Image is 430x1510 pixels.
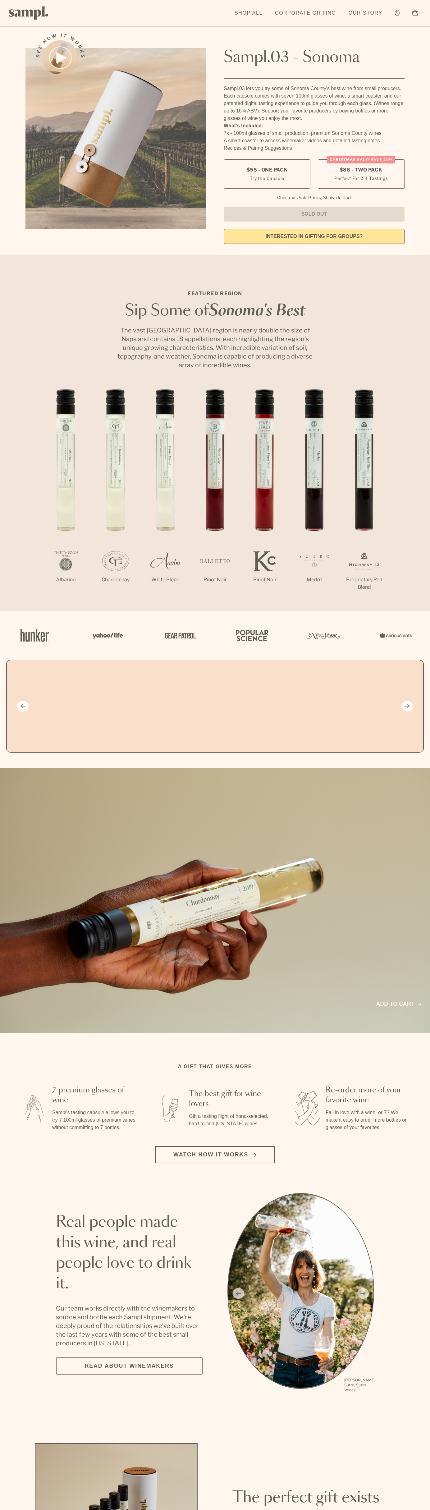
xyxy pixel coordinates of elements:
li: Christmas Sale Pricing Shown In Cart [274,195,354,200]
p: Our team works directly with the winemakers to source and bottle each Sampl shipment. We’re deepl... [56,1304,203,1348]
h1: Sampl.03 - Sonoma [224,48,405,67]
img: Artboard_7_5b34974b-f019-449e-91fb-745f8d0877ee_x450.png [377,622,414,649]
a: interested in gifting for groups? [224,229,405,244]
img: Artboard_4_28b4d326-c26e-48f9-9c80-911f17d6414e_x450.png [232,622,270,649]
p: The vast [GEOGRAPHIC_DATA] region is nearly double the size of Napa and contains 18 appellations,... [116,326,314,369]
h2: The perfect gift exists [232,1489,395,1507]
h3: 7 premium glasses of wine [52,1085,137,1105]
img: Artboard_1_c8cd28af-0030-4af1-819c-248e302c7f06_x450.png [16,622,53,649]
p: White Blend [140,576,190,583]
p: Chardonnay [91,576,140,583]
button: Watch how it works [155,1146,275,1163]
em: Sonoma's Best [209,304,305,318]
p: [PERSON_NAME] Sutro, Sutro Wines [344,1378,374,1393]
h3: Re-order more of your favorite wine [326,1085,410,1105]
div: Sampl.03 lets you try some of Sonoma County's best wine from small producers. Each capsule comes ... [224,85,405,122]
h2: Sip Some of [116,304,314,318]
a: Add to cart [376,1000,421,1008]
p: Sampl's tasting capsule allows you to try 7 100ml glasses of premium wines without committing to ... [52,1109,137,1131]
li: 7 / 7 [339,389,389,611]
strong: What’s Included: [224,123,263,128]
button: Sold Out [224,207,405,222]
a: Shop All [231,6,266,20]
li: 7x - 100ml glasses of small production, premium Sonoma County wines [224,130,405,137]
p: Proprietary Red Blend [339,576,389,591]
img: Artboard_3_0b291449-6e8c-4d07-b2c2-3f3601a19cd1_x450.png [304,622,342,649]
small: Try the Capsule [250,175,284,181]
div: Christmas SALE! Save 20% [327,156,395,163]
a: Corporate Gifting [272,6,339,20]
p: Fall in love with a wine, or 7? We make it easy to order more bottles or glasses of your favorites. [326,1109,410,1131]
img: Artboard_5_7fdae55a-36fd-43f7-8bfd-f74a06a2878e_x450.png [160,622,198,649]
img: Sampl logo [9,6,48,20]
img: Sampl.03 - Sonoma [25,48,206,229]
li: A smart coaster to access winemaker videos and detailed tasting notes. [224,137,405,144]
li: Recipes & Pairing Suggestions [224,144,405,152]
ul: carousel [227,1193,374,1393]
p: Albarino [41,576,91,583]
li: 3 / 7 [140,389,190,603]
span: $55 - One Pack [247,167,288,173]
li: 5 / 7 [240,389,290,603]
a: Our Story [345,6,386,20]
small: Perfect For 2-4 Tastings [334,175,388,181]
li: 1 / 7 [41,389,91,603]
h2: Real people made this wine, and real people love to drink it. [56,1212,203,1294]
div: slide 1 [227,1193,374,1393]
span: $88 - Two Pack [340,167,382,173]
li: 2 / 7 [91,389,140,603]
p: Gift a tasting flight of hand-selected, hard-to-find [US_STATE] wines. [189,1113,273,1128]
button: Previous slide [17,701,29,712]
h2: A gift that gives more [178,1063,252,1070]
p: Featured Region [116,290,314,297]
p: Merlot [290,576,339,583]
button: Next slide [401,701,413,712]
li: 4 / 7 [190,389,240,603]
h3: The best gift for wine lovers [189,1089,273,1109]
li: 6 / 7 [290,389,339,603]
p: Pinot Noir [190,576,240,583]
button: See how it works [43,40,78,75]
p: Pinot Noir [240,576,290,583]
img: Artboard_6_04f9a106-072f-468a-bdd7-f11783b05722_x450.png [88,622,126,649]
a: Read about Winemakers [56,1357,203,1375]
